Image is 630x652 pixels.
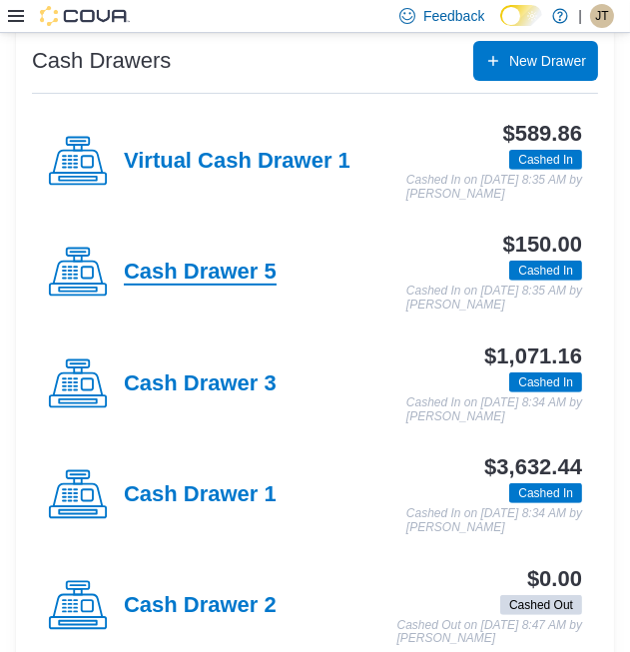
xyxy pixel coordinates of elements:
[423,6,484,26] span: Feedback
[40,6,130,26] img: Cova
[500,595,582,615] span: Cashed Out
[484,344,582,368] h3: $1,071.16
[509,51,586,71] span: New Drawer
[124,482,277,508] h4: Cash Drawer 1
[406,396,582,423] p: Cashed In on [DATE] 8:34 AM by [PERSON_NAME]
[397,619,582,646] p: Cashed Out on [DATE] 8:47 AM by [PERSON_NAME]
[518,262,573,280] span: Cashed In
[500,26,501,27] span: Dark Mode
[578,4,582,28] p: |
[124,260,277,286] h4: Cash Drawer 5
[406,285,582,312] p: Cashed In on [DATE] 8:35 AM by [PERSON_NAME]
[527,567,582,591] h3: $0.00
[595,4,608,28] span: JT
[124,593,277,619] h4: Cash Drawer 2
[503,122,582,146] h3: $589.86
[500,5,542,26] input: Dark Mode
[473,41,598,81] button: New Drawer
[406,174,582,201] p: Cashed In on [DATE] 8:35 AM by [PERSON_NAME]
[518,151,573,169] span: Cashed In
[484,455,582,479] h3: $3,632.44
[124,149,350,175] h4: Virtual Cash Drawer 1
[406,507,582,534] p: Cashed In on [DATE] 8:34 AM by [PERSON_NAME]
[590,4,614,28] div: Jennifer Tolkacz
[509,483,582,503] span: Cashed In
[32,49,171,73] h3: Cash Drawers
[518,484,573,502] span: Cashed In
[509,150,582,170] span: Cashed In
[509,261,582,281] span: Cashed In
[124,371,277,397] h4: Cash Drawer 3
[509,372,582,392] span: Cashed In
[503,233,582,257] h3: $150.00
[509,596,573,614] span: Cashed Out
[518,373,573,391] span: Cashed In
